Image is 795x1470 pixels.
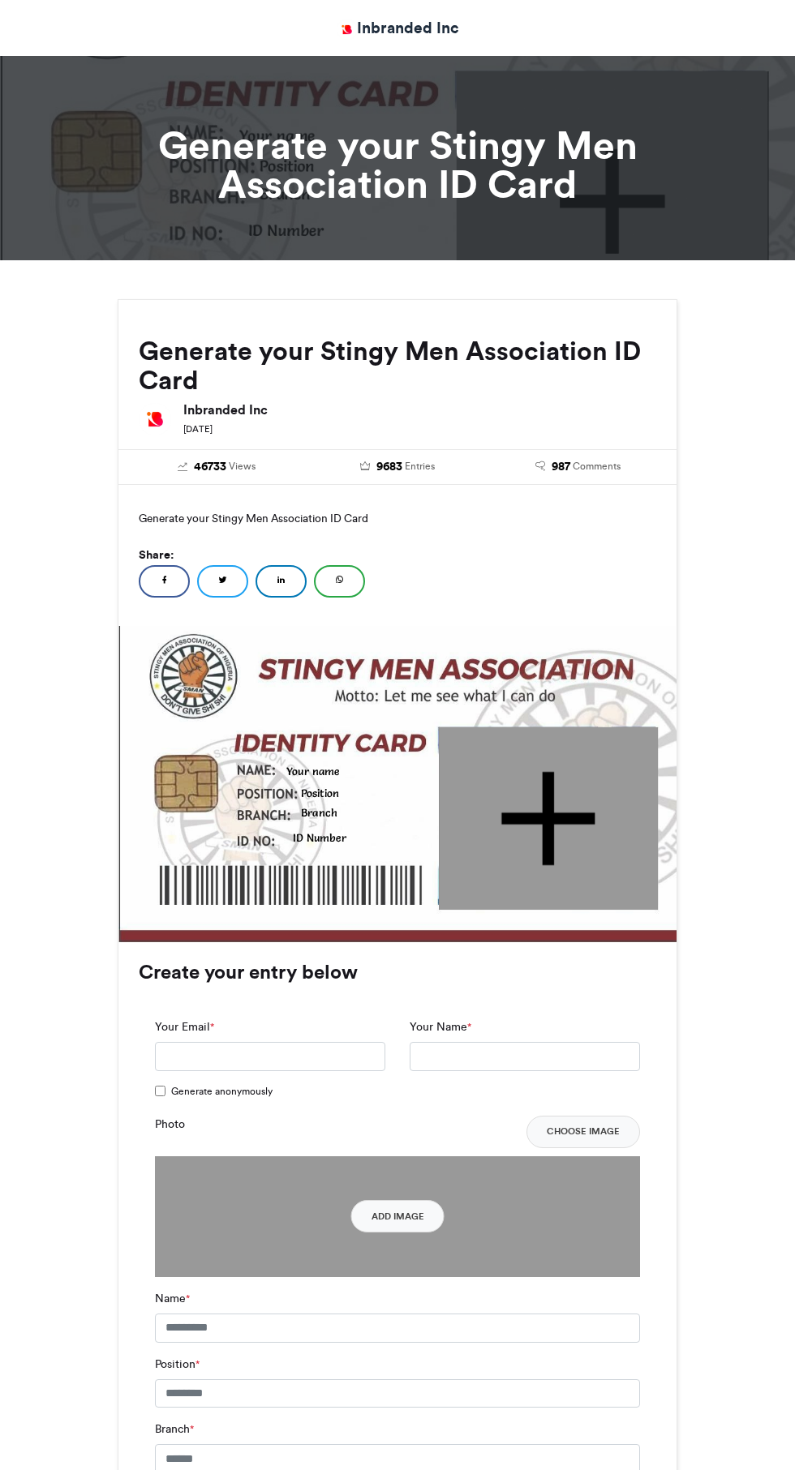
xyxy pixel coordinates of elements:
button: Choose Image [526,1116,640,1148]
a: Inbranded Inc [337,16,459,40]
span: Entries [405,459,435,474]
label: Your Name [410,1018,471,1035]
a: 9683 Entries [320,458,476,476]
img: Inbranded [337,19,357,40]
span: Views [229,459,256,474]
div: Your name [286,764,418,779]
a: 46733 Views [139,458,295,476]
button: Add Image [351,1200,445,1232]
h2: Generate your Stingy Men Association ID Card [139,336,656,395]
span: 46733 [194,458,226,476]
small: [DATE] [183,423,213,435]
h3: Create your entry below [139,962,656,982]
label: Name [155,1290,190,1307]
div: Branch [301,805,424,821]
input: Generate anonymously [155,1086,165,1096]
h1: Generate your Stingy Men Association ID Card [118,126,677,204]
span: 9683 [376,458,402,476]
label: Your Email [155,1018,214,1035]
label: Position [155,1356,200,1373]
div: ID Number [293,830,418,846]
span: 987 [552,458,570,476]
div: Position [301,785,419,800]
img: Background [118,626,677,942]
span: Generate anonymously [171,1084,273,1099]
label: Branch [155,1421,194,1438]
p: Generate your Stingy Men Association ID Card [139,505,656,531]
a: 987 Comments [500,458,656,476]
label: Photo [155,1116,185,1133]
img: Inbranded Inc [139,403,171,435]
h6: Inbranded Inc [183,403,656,416]
h5: Share: [139,544,656,565]
span: Comments [573,459,621,474]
